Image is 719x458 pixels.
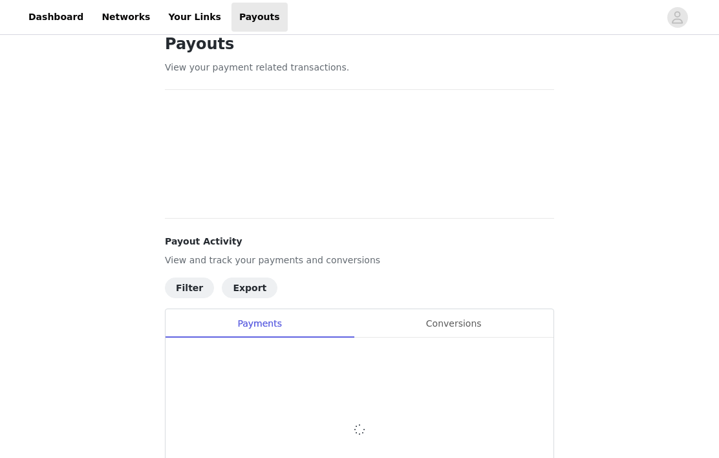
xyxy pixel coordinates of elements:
[165,235,554,248] h4: Payout Activity
[231,3,288,32] a: Payouts
[21,3,91,32] a: Dashboard
[222,278,277,298] button: Export
[160,3,229,32] a: Your Links
[165,278,214,298] button: Filter
[165,32,554,56] h1: Payouts
[166,309,354,338] div: Payments
[94,3,158,32] a: Networks
[165,61,554,74] p: View your payment related transactions.
[671,7,683,28] div: avatar
[354,309,553,338] div: Conversions
[165,254,554,267] p: View and track your payments and conversions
